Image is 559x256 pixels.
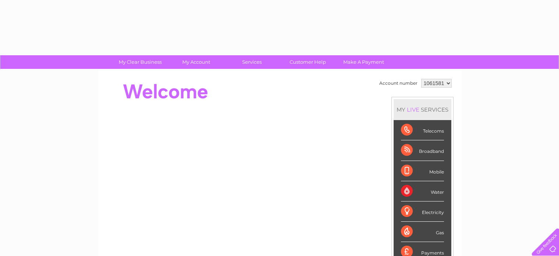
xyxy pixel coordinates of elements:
div: Electricity [401,201,444,222]
div: Broadband [401,140,444,161]
div: Water [401,181,444,201]
div: Telecoms [401,120,444,140]
a: Services [222,55,282,69]
div: LIVE [405,106,421,113]
a: My Clear Business [110,55,171,69]
a: Customer Help [277,55,338,69]
a: Make A Payment [333,55,394,69]
div: Gas [401,222,444,242]
a: My Account [166,55,226,69]
td: Account number [377,77,419,90]
div: Mobile [401,161,444,181]
div: MY SERVICES [394,99,451,120]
